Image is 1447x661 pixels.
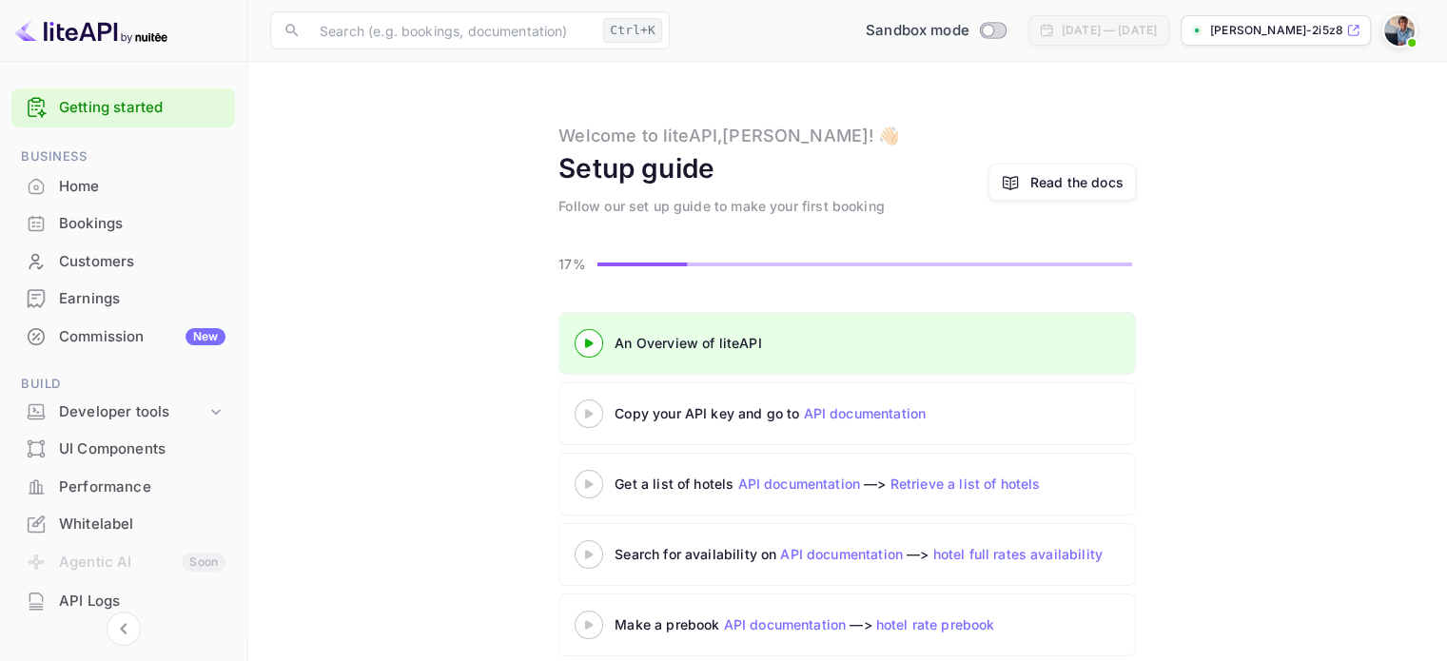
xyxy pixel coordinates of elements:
a: API Logs [11,583,235,618]
div: API Logs [11,583,235,620]
a: API documentation [737,476,860,492]
div: UI Components [59,438,225,460]
button: Collapse navigation [107,612,141,646]
a: hotel rate prebook [876,616,995,632]
div: Earnings [11,281,235,318]
a: Earnings [11,281,235,316]
div: Performance [59,476,225,498]
div: CommissionNew [11,319,235,356]
div: Developer tools [59,401,206,423]
img: Joaquin Romero [1384,15,1415,46]
img: LiteAPI logo [15,15,167,46]
a: Customers [11,243,235,279]
div: Home [59,176,225,198]
a: API documentation [780,546,903,562]
div: Make a prebook —> [615,614,1090,634]
a: CommissionNew [11,319,235,354]
div: Commission [59,326,225,348]
div: [DATE] — [DATE] [1062,22,1157,39]
div: Follow our set up guide to make your first booking [558,196,885,216]
div: Setup guide [558,148,714,188]
a: Whitelabel [11,506,235,541]
div: New [186,328,225,345]
a: API documentation [724,616,847,632]
div: An Overview of liteAPI [615,333,1090,353]
input: Search (e.g. bookings, documentation) [308,11,596,49]
span: Build [11,374,235,395]
a: API documentation [803,405,926,421]
span: Sandbox mode [866,20,969,42]
a: Bookings [11,205,235,241]
div: Get a list of hotels —> [615,474,1090,494]
p: [PERSON_NAME]-2i5z8.n... [1210,22,1342,39]
div: Customers [59,251,225,273]
div: Developer tools [11,396,235,429]
div: Bookings [59,213,225,235]
a: Read the docs [1030,172,1124,192]
div: Whitelabel [59,514,225,535]
div: Whitelabel [11,506,235,543]
div: UI Components [11,431,235,468]
div: Performance [11,469,235,506]
div: Welcome to liteAPI, [PERSON_NAME] ! 👋🏻 [558,123,899,148]
div: API Logs [59,591,225,612]
span: Business [11,146,235,167]
div: Switch to Production mode [858,20,1013,42]
a: Read the docs [988,164,1136,201]
div: Customers [11,243,235,281]
div: Copy your API key and go to [615,403,1090,423]
div: Getting started [11,88,235,127]
a: Getting started [59,97,225,119]
p: 17% [558,254,592,274]
div: Home [11,168,235,205]
a: Retrieve a list of hotels [890,476,1041,492]
a: hotel full rates availability [933,546,1103,562]
div: Search for availability on —> [615,544,1281,564]
div: Ctrl+K [603,18,662,43]
div: Bookings [11,205,235,243]
a: Performance [11,469,235,504]
a: Home [11,168,235,204]
div: Earnings [59,288,225,310]
a: UI Components [11,431,235,466]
